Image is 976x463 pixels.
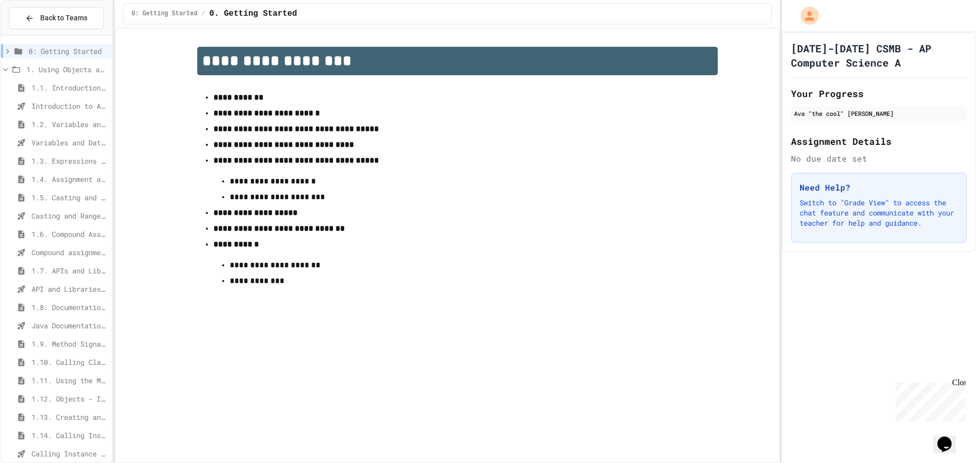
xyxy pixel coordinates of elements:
[794,109,964,118] div: Ava "the cool" [PERSON_NAME]
[32,338,108,349] span: 1.9. Method Signatures
[32,137,108,148] span: Variables and Data Types - Quiz
[32,192,108,203] span: 1.5. Casting and Ranges of Values
[790,4,821,27] div: My Account
[4,4,70,65] div: Chat with us now!Close
[32,119,108,130] span: 1.2. Variables and Data Types
[791,86,967,101] h2: Your Progress
[9,7,104,29] button: Back to Teams
[32,320,108,331] span: Java Documentation with Comments - Topic 1.8
[800,198,958,228] p: Switch to "Grade View" to access the chat feature and communicate with your teacher for help and ...
[32,430,108,441] span: 1.14. Calling Instance Methods
[32,302,108,313] span: 1.8. Documentation with Comments and Preconditions
[32,229,108,239] span: 1.6. Compound Assignment Operators
[791,152,967,165] div: No due date set
[32,247,108,258] span: Compound assignment operators - Quiz
[32,357,108,367] span: 1.10. Calling Class Methods
[26,64,108,75] span: 1. Using Objects and Methods
[132,10,198,18] span: 0: Getting Started
[32,375,108,386] span: 1.11. Using the Math Class
[201,10,205,18] span: /
[892,378,966,421] iframe: chat widget
[32,393,108,404] span: 1.12. Objects - Instances of Classes
[32,210,108,221] span: Casting and Ranges of variables - Quiz
[28,46,108,56] span: 0: Getting Started
[209,8,297,20] span: 0. Getting Started
[791,41,967,70] h1: [DATE]-[DATE] CSMB - AP Computer Science A
[32,101,108,111] span: Introduction to Algorithms, Programming, and Compilers
[32,82,108,93] span: 1.1. Introduction to Algorithms, Programming, and Compilers
[32,448,108,459] span: Calling Instance Methods - Topic 1.14
[933,422,966,453] iframe: chat widget
[40,13,87,23] span: Back to Teams
[800,181,958,194] h3: Need Help?
[32,174,108,184] span: 1.4. Assignment and Input
[32,265,108,276] span: 1.7. APIs and Libraries
[32,412,108,422] span: 1.13. Creating and Initializing Objects: Constructors
[791,134,967,148] h2: Assignment Details
[32,284,108,294] span: API and Libraries - Topic 1.7
[32,156,108,166] span: 1.3. Expressions and Output [New]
